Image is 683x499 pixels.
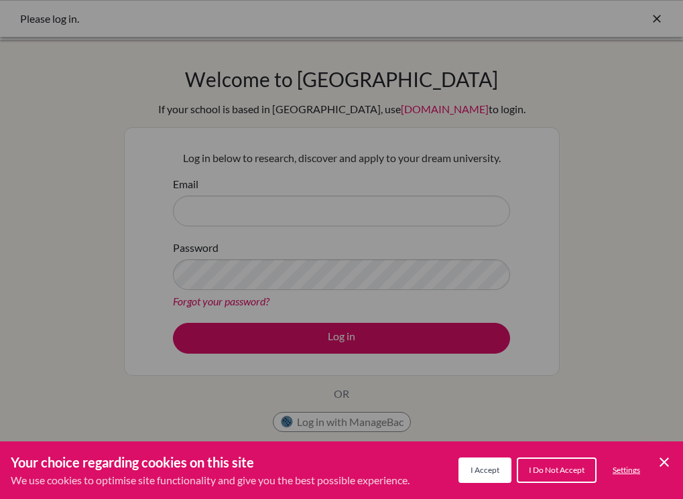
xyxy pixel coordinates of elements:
p: We use cookies to optimise site functionality and give you the best possible experience. [11,472,410,488]
button: Save and close [656,454,672,470]
span: Settings [613,465,640,475]
button: I Do Not Accept [517,457,597,483]
button: I Accept [458,457,511,483]
span: I Do Not Accept [529,465,584,475]
span: I Accept [471,465,499,475]
button: Settings [602,459,651,482]
h3: Your choice regarding cookies on this site [11,452,410,472]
